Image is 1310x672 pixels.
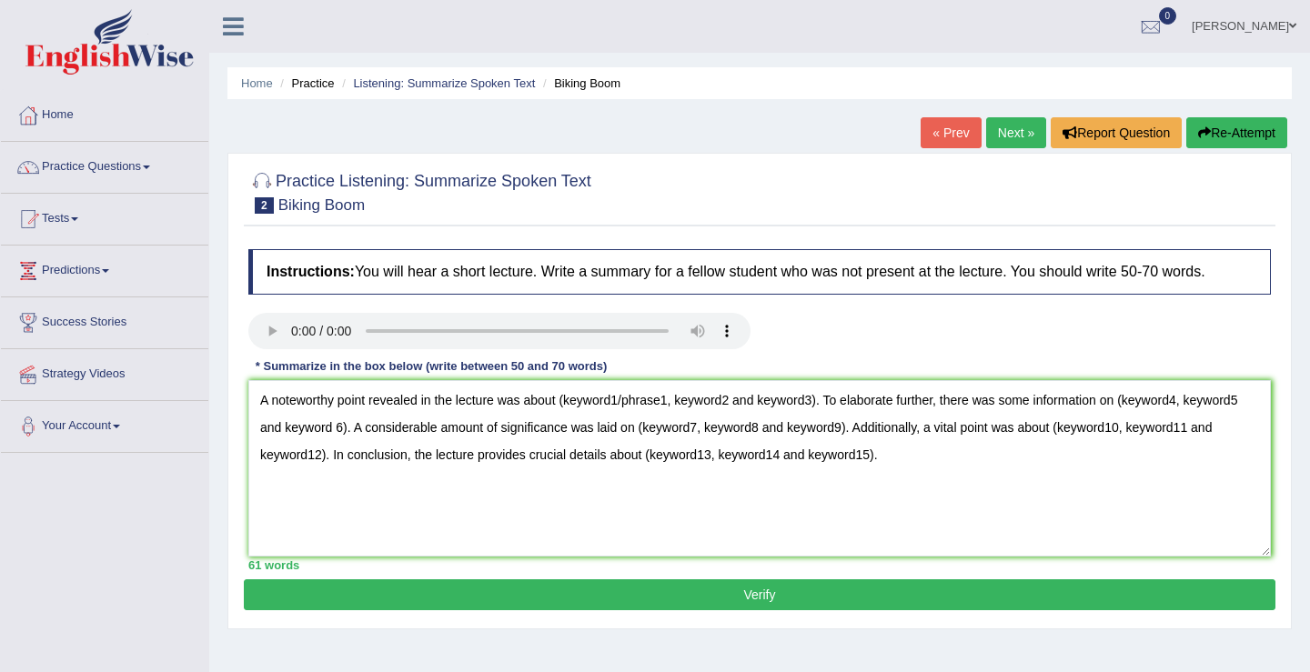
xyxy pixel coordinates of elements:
[1,246,208,291] a: Predictions
[1,90,208,135] a: Home
[248,249,1271,295] h4: You will hear a short lecture. Write a summary for a fellow student who was not present at the le...
[278,196,365,214] small: Biking Boom
[353,76,535,90] a: Listening: Summarize Spoken Text
[267,264,355,279] b: Instructions:
[1,142,208,187] a: Practice Questions
[276,75,334,92] li: Practice
[1,297,208,343] a: Success Stories
[1051,117,1182,148] button: Report Question
[986,117,1046,148] a: Next »
[241,76,273,90] a: Home
[248,557,1271,574] div: 61 words
[1159,7,1177,25] span: 0
[1186,117,1287,148] button: Re-Attempt
[248,358,614,376] div: * Summarize in the box below (write between 50 and 70 words)
[1,349,208,395] a: Strategy Videos
[1,194,208,239] a: Tests
[1,401,208,446] a: Your Account
[539,75,620,92] li: Biking Boom
[248,168,591,214] h2: Practice Listening: Summarize Spoken Text
[244,579,1275,610] button: Verify
[255,197,274,214] span: 2
[921,117,981,148] a: « Prev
